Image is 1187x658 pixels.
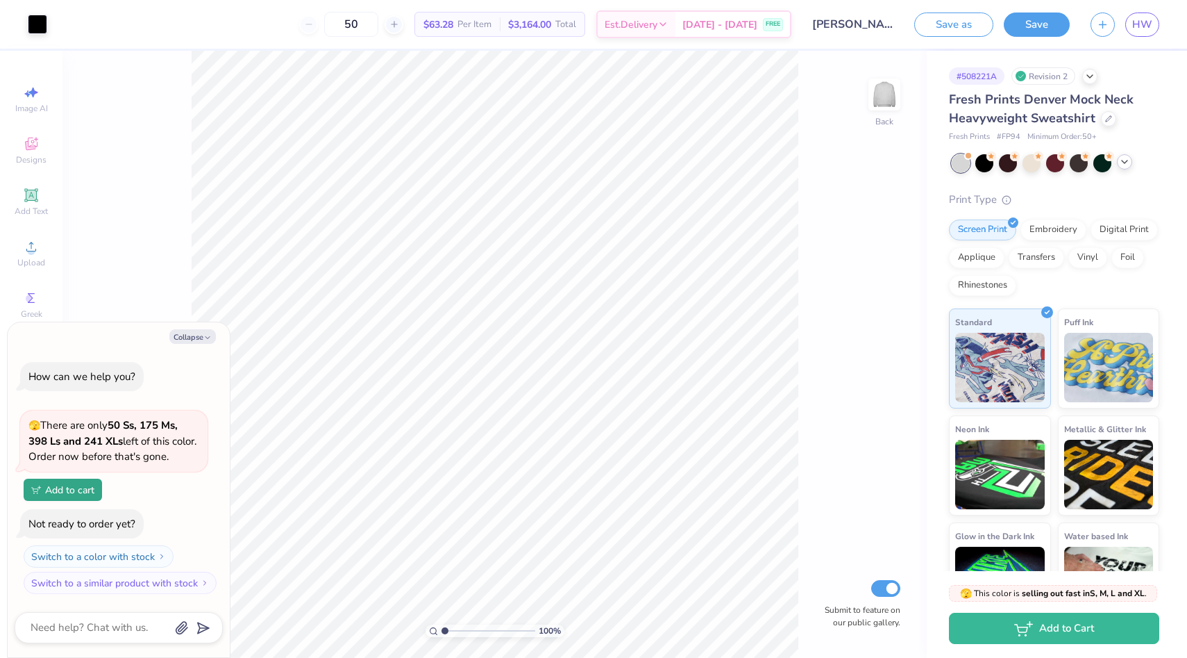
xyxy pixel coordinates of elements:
[955,440,1045,509] img: Neon Ink
[1125,13,1159,37] a: HW
[949,247,1004,268] div: Applique
[1064,333,1154,402] img: Puff Ink
[802,10,904,38] input: Untitled Design
[914,13,993,37] button: Save as
[539,625,561,637] span: 100 %
[16,154,47,165] span: Designs
[15,103,48,114] span: Image AI
[21,309,42,320] span: Greek
[1064,440,1154,509] img: Metallic & Glitter Ink
[28,418,196,463] span: There are only left of this color. Order now before that's gone.
[28,419,40,432] span: 🫣
[997,131,1020,143] span: # FP94
[1091,220,1158,240] div: Digital Print
[31,486,41,494] img: Add to cart
[955,333,1045,402] img: Standard
[28,418,178,448] strong: 50 Ss, 175 Ms, 398 Ls and 241 XLs
[555,17,576,32] span: Total
[960,587,1147,600] span: This color is .
[24,572,217,594] button: Switch to a similar product with stock
[955,315,992,329] span: Standard
[1132,17,1152,33] span: HW
[1064,547,1154,616] img: Water based Ink
[169,329,216,344] button: Collapse
[949,220,1016,240] div: Screen Print
[423,17,453,32] span: $63.28
[949,275,1016,296] div: Rhinestones
[955,547,1045,616] img: Glow in the Dark Ink
[949,192,1159,208] div: Print Type
[28,517,135,531] div: Not ready to order yet?
[457,17,491,32] span: Per Item
[324,12,378,37] input: – –
[1064,315,1093,329] span: Puff Ink
[1020,220,1086,240] div: Embroidery
[158,552,166,561] img: Switch to a color with stock
[24,479,102,501] button: Add to cart
[1027,131,1097,143] span: Minimum Order: 50 +
[1011,67,1075,85] div: Revision 2
[949,613,1159,644] button: Add to Cart
[870,81,898,108] img: Back
[1009,247,1064,268] div: Transfers
[201,579,209,587] img: Switch to a similar product with stock
[17,257,45,268] span: Upload
[817,604,900,629] label: Submit to feature on our public gallery.
[1068,247,1107,268] div: Vinyl
[1111,247,1144,268] div: Foil
[949,91,1134,126] span: Fresh Prints Denver Mock Neck Heavyweight Sweatshirt
[1004,13,1070,37] button: Save
[875,115,893,128] div: Back
[949,67,1004,85] div: # 508221A
[1064,422,1146,436] span: Metallic & Glitter Ink
[1064,529,1128,543] span: Water based Ink
[605,17,657,32] span: Est. Delivery
[949,131,990,143] span: Fresh Prints
[15,206,48,217] span: Add Text
[682,17,757,32] span: [DATE] - [DATE]
[955,422,989,436] span: Neon Ink
[24,545,174,568] button: Switch to a color with stock
[508,17,551,32] span: $3,164.00
[766,19,780,29] span: FREE
[960,587,972,600] span: 🫣
[955,529,1034,543] span: Glow in the Dark Ink
[1022,588,1145,599] strong: selling out fast in S, M, L and XL
[28,370,135,384] div: How can we help you?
